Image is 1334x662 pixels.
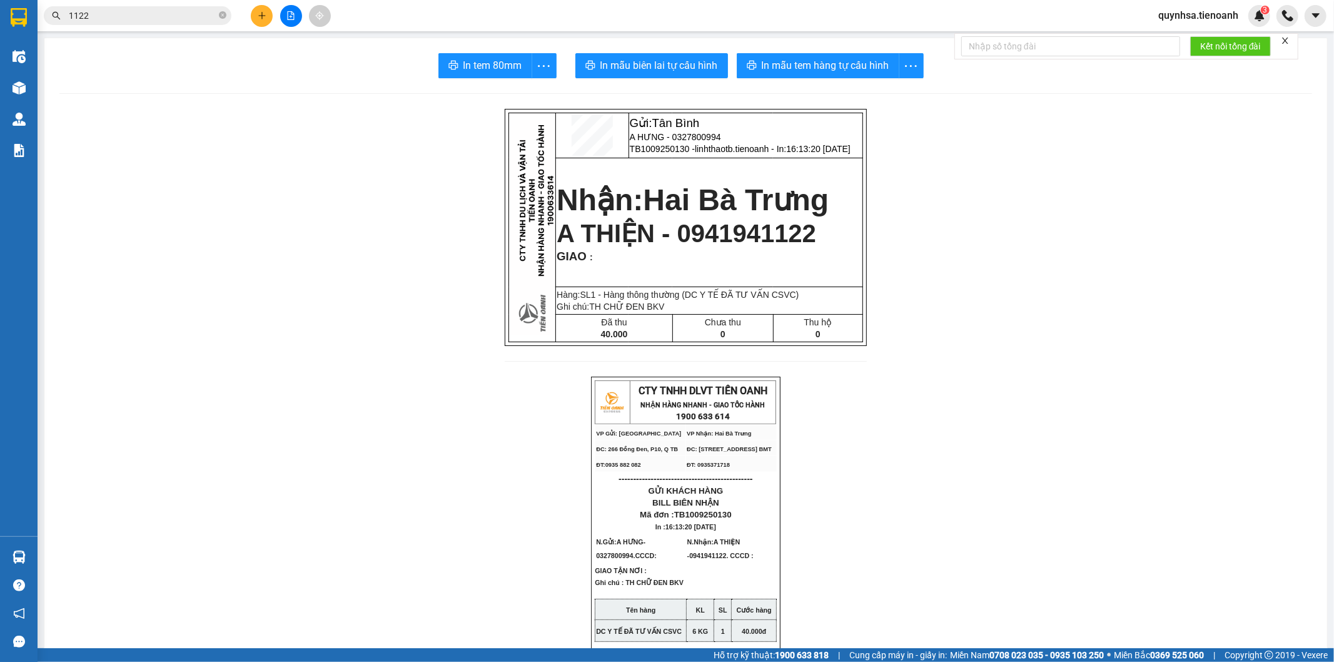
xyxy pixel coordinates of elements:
span: Hỗ trợ kỹ thuật: [714,648,829,662]
div: CR : [50,83,94,111]
img: warehouse-icon [13,113,26,126]
span: 0 [109,85,114,95]
button: caret-down [1305,5,1326,27]
span: close [1281,36,1290,45]
button: printerIn tem 80mm [438,53,532,78]
img: logo.jpg [6,6,56,56]
span: In : [655,523,716,531]
span: ---------------------------------------------- [619,474,752,484]
span: Chưa thu [705,317,741,327]
span: 16:13:20 [DATE] [665,523,716,531]
span: ĐT:0935 882 082 [596,462,641,468]
span: ĐT: 0935371718 [687,462,730,468]
span: copyright [1265,651,1273,659]
span: 3 [1263,6,1267,14]
span: VP Gửi: [GEOGRAPHIC_DATA] [596,430,681,437]
span: CTY TNHH DLVT TIẾN OANH [639,385,767,397]
button: printerIn mẫu biên lai tự cấu hình [575,53,728,78]
span: file-add [286,11,295,20]
div: Gửi: [6,56,94,69]
span: GIAO [557,250,587,263]
div: Nhà xe Tiến Oanh [64,6,182,25]
img: phone-icon [1282,10,1293,21]
span: DC Y TẾ ĐÃ TƯ VẤN CSVC [596,628,682,635]
button: file-add [280,5,302,27]
span: N.Gửi: [596,538,659,559]
strong: Cước hàng [737,606,772,614]
button: aim [309,5,331,27]
div: Nhận: [6,69,94,83]
input: Nhập số tổng đài [961,36,1180,56]
span: GIAO TẬN NƠI : [595,567,665,574]
button: more [532,53,557,78]
strong: 0708 023 035 - 0935 103 250 [989,650,1104,660]
span: ĐC: [STREET_ADDRESS] BMT [687,446,772,452]
strong: 0369 525 060 [1150,650,1204,660]
span: 40.000 [601,329,628,339]
span: plus [258,11,266,20]
span: Hai Bà Trưng [644,183,829,216]
div: SĐT: [94,69,182,83]
span: VP Nhận: Hai Bà Trưng [687,430,751,437]
div: Ngày gửi: 16:13 [DATE] [64,25,182,41]
span: Kết nối tổng đài [1200,39,1261,53]
strong: KL [696,606,705,614]
span: A HƯNG - 0327800994 [630,132,721,142]
button: plus [251,5,273,27]
span: | [1213,648,1215,662]
span: more [532,58,556,74]
span: Hàng:SL [557,290,799,300]
span: search [52,11,61,20]
span: In tem 80mm [463,58,522,73]
strong: NHẬN HÀNG NHANH - GIAO TỐC HÀNH [641,401,766,409]
div: CC : [94,83,138,111]
span: | [838,648,840,662]
span: In mẫu biên lai tự cấu hình [600,58,718,73]
span: 0 [816,329,821,339]
strong: Nhận: [557,183,829,216]
button: Kết nối tổng đài [1190,36,1271,56]
span: Đã thu [601,317,627,327]
span: A THIỆN [29,71,63,81]
img: warehouse-icon [13,50,26,63]
span: Gửi: [630,116,700,130]
button: printerIn mẫu tem hàng tự cấu hình [737,53,899,78]
img: icon-new-feature [1254,10,1265,21]
span: Miền Nam [950,648,1104,662]
span: A THIỆN - [687,538,754,559]
span: In mẫu tem hàng tự cấu hình [762,58,889,73]
span: N.Nhận: [687,538,754,559]
input: Tìm tên, số ĐT hoặc mã đơn [69,9,216,23]
span: 0327800994 [132,58,182,68]
img: warehouse-icon [13,81,26,94]
span: more [899,58,923,74]
span: BILL BIÊN NHẬN [652,498,719,507]
span: caret-down [1310,10,1321,21]
span: 0941941122 [132,71,182,81]
strong: SL [719,606,727,614]
div: SL: [6,83,50,111]
span: question-circle [13,579,25,591]
span: A HƯNG [617,538,644,546]
span: close-circle [219,11,226,19]
span: GỬI KHÁCH HÀNG [649,486,724,496]
span: linhthaotb.tienoanh - In: [695,144,851,154]
strong: 1900 633 614 [676,412,730,421]
span: A THIỆN - 0941941122 [557,220,816,247]
img: logo [596,387,627,418]
strong: 1900 633 818 [775,650,829,660]
span: 40.000 [65,85,93,95]
span: Ghi chú : TH CHỮ ĐEN BKV [595,579,684,596]
span: TB1009250130 - [630,144,851,154]
span: printer [585,60,595,72]
span: Cung cấp máy in - giấy in: [849,648,947,662]
span: notification [13,608,25,619]
img: warehouse-icon [13,551,26,564]
span: Mã đơn : [640,510,732,519]
span: 0941941122. CCCD : [689,552,753,559]
span: 1 [721,628,725,635]
button: more [899,53,924,78]
span: Tân Bình [652,116,700,130]
strong: Tên hàng [626,606,655,614]
span: 1 [18,85,23,95]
